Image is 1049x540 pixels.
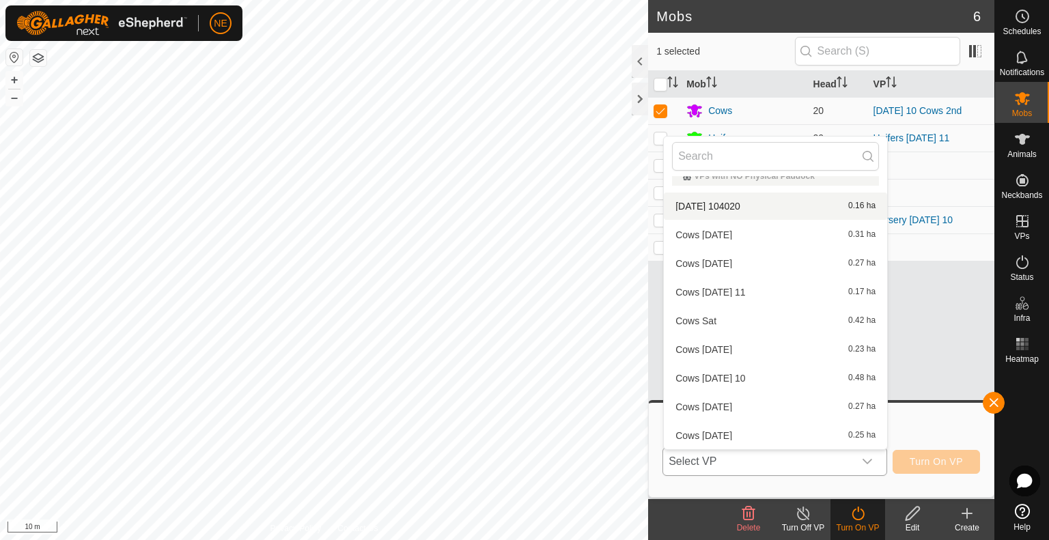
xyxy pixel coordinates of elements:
[675,230,732,240] span: Cows [DATE]
[30,50,46,66] button: Map Layers
[854,448,881,475] div: dropdown trigger
[664,422,887,449] li: Cows Tuesday
[675,259,732,268] span: Cows [DATE]
[664,193,887,220] li: 2025-08-07 104020
[795,37,960,66] input: Search (S)
[995,498,1049,537] a: Help
[848,316,876,326] span: 0.42 ha
[1001,191,1042,199] span: Neckbands
[664,393,887,421] li: Cows Thursday
[1014,232,1029,240] span: VPs
[813,132,824,143] span: 20
[1013,523,1031,531] span: Help
[1003,27,1041,35] span: Schedules
[848,373,876,383] span: 0.48 ha
[893,450,980,474] button: Turn On VP
[868,152,994,179] td: -
[808,71,868,98] th: Head
[337,522,378,535] a: Contact Us
[873,105,962,116] a: [DATE] 10 Cows 2nd
[6,49,23,66] button: Reset Map
[1000,68,1044,76] span: Notifications
[16,11,187,35] img: Gallagher Logo
[873,214,953,225] a: Nursery [DATE] 10
[1007,150,1037,158] span: Animals
[830,522,885,534] div: Turn On VP
[776,522,830,534] div: Turn Off VP
[1012,109,1032,117] span: Mobs
[868,233,994,261] td: -
[848,402,876,412] span: 0.27 ha
[837,79,848,89] p-sorticon: Activate to sort
[656,44,794,59] span: 1 selected
[848,345,876,354] span: 0.23 ha
[848,431,876,440] span: 0.25 ha
[664,336,887,363] li: Cows Sunday
[675,201,740,211] span: [DATE] 104020
[708,131,738,145] div: Heifers
[848,287,876,297] span: 0.17 ha
[706,79,717,89] p-sorticon: Activate to sort
[664,307,887,335] li: Cows Sat
[1010,273,1033,281] span: Status
[868,71,994,98] th: VP
[664,250,887,277] li: Cows Monday
[675,402,732,412] span: Cows [DATE]
[973,6,981,27] span: 6
[675,287,745,297] span: Cows [DATE] 11
[886,79,897,89] p-sorticon: Activate to sort
[940,522,994,534] div: Create
[848,201,876,211] span: 0.16 ha
[664,279,887,306] li: Cows Monday 11
[214,16,227,31] span: NE
[675,345,732,354] span: Cows [DATE]
[1013,314,1030,322] span: Infra
[683,172,868,180] div: VPs with NO Physical Paddock
[1005,355,1039,363] span: Heatmap
[681,71,807,98] th: Mob
[270,522,322,535] a: Privacy Policy
[868,179,994,206] td: -
[664,365,887,392] li: Cows Sunday 10
[672,142,879,171] input: Search
[664,221,887,248] li: Cows Friday
[813,105,824,116] span: 20
[848,230,876,240] span: 0.31 ha
[885,522,940,534] div: Edit
[675,431,732,440] span: Cows [DATE]
[848,259,876,268] span: 0.27 ha
[910,456,963,467] span: Turn On VP
[667,79,678,89] p-sorticon: Activate to sort
[6,72,23,88] button: +
[656,8,973,25] h2: Mobs
[708,104,732,118] div: Cows
[663,448,854,475] span: Select VP
[675,373,745,383] span: Cows [DATE] 10
[675,316,716,326] span: Cows Sat
[873,132,950,143] a: Heifers [DATE] 11
[737,523,761,532] span: Delete
[6,89,23,106] button: –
